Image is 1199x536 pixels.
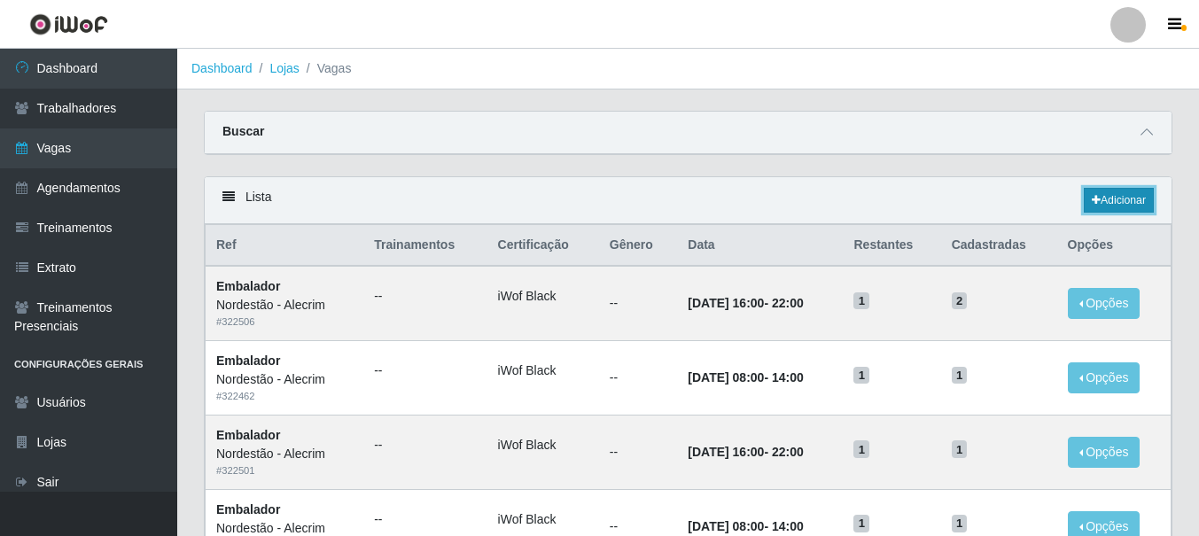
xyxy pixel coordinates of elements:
[1084,188,1154,213] a: Adicionar
[216,370,353,389] div: Nordestão - Alecrim
[599,225,677,267] th: Gênero
[688,445,764,459] time: [DATE] 16:00
[599,415,677,489] td: --
[222,124,264,138] strong: Buscar
[29,13,108,35] img: CoreUI Logo
[269,61,299,75] a: Lojas
[374,436,476,454] ul: --
[374,361,476,380] ul: --
[772,519,804,533] time: 14:00
[1057,225,1172,267] th: Opções
[374,510,476,529] ul: --
[216,296,353,315] div: Nordestão - Alecrim
[772,370,804,385] time: 14:00
[843,225,940,267] th: Restantes
[688,370,803,385] strong: -
[216,353,280,368] strong: Embalador
[853,440,869,458] span: 1
[952,515,968,532] span: 1
[216,445,353,463] div: Nordestão - Alecrim
[206,225,364,267] th: Ref
[599,266,677,340] td: --
[363,225,487,267] th: Trainamentos
[772,445,804,459] time: 22:00
[677,225,843,267] th: Data
[688,519,803,533] strong: -
[1068,288,1141,319] button: Opções
[688,370,764,385] time: [DATE] 08:00
[688,519,764,533] time: [DATE] 08:00
[177,49,1199,89] nav: breadcrumb
[952,440,968,458] span: 1
[498,287,588,306] li: iWof Black
[688,296,764,310] time: [DATE] 16:00
[853,367,869,385] span: 1
[191,61,253,75] a: Dashboard
[498,436,588,454] li: iWof Black
[216,463,353,478] div: # 322501
[374,287,476,306] ul: --
[952,292,968,310] span: 2
[941,225,1057,267] th: Cadastradas
[1068,437,1141,468] button: Opções
[688,445,803,459] strong: -
[487,225,599,267] th: Certificação
[216,279,280,293] strong: Embalador
[300,59,352,78] li: Vagas
[205,177,1172,224] div: Lista
[599,341,677,416] td: --
[216,428,280,442] strong: Embalador
[216,315,353,330] div: # 322506
[216,389,353,404] div: # 322462
[216,502,280,517] strong: Embalador
[498,510,588,529] li: iWof Black
[772,296,804,310] time: 22:00
[952,367,968,385] span: 1
[853,515,869,532] span: 1
[498,361,588,380] li: iWof Black
[1068,362,1141,393] button: Opções
[688,296,803,310] strong: -
[853,292,869,310] span: 1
